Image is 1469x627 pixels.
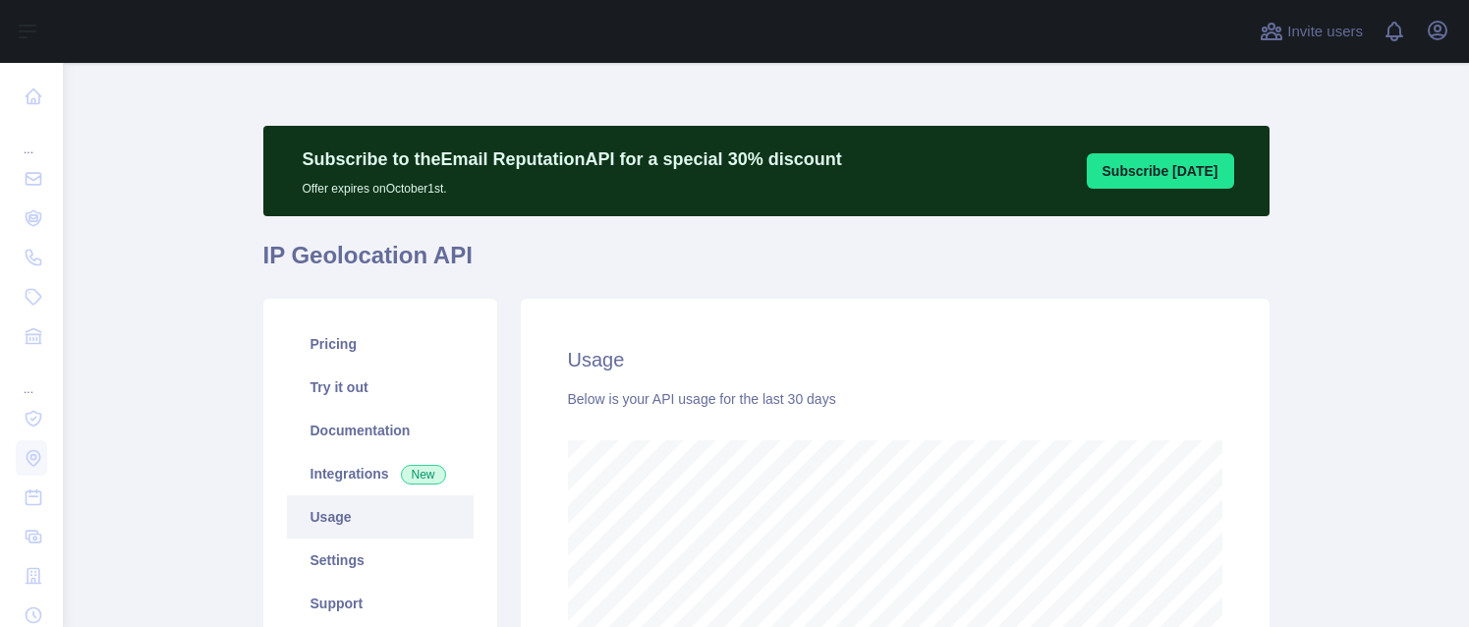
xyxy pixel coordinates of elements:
[1256,16,1367,47] button: Invite users
[287,409,474,452] a: Documentation
[568,389,1222,409] div: Below is your API usage for the last 30 days
[287,452,474,495] a: Integrations New
[16,358,47,397] div: ...
[263,240,1270,287] h1: IP Geolocation API
[303,173,842,197] p: Offer expires on October 1st.
[401,465,446,484] span: New
[568,346,1222,373] h2: Usage
[16,118,47,157] div: ...
[1087,153,1234,189] button: Subscribe [DATE]
[287,495,474,539] a: Usage
[287,322,474,366] a: Pricing
[287,366,474,409] a: Try it out
[287,539,474,582] a: Settings
[287,582,474,625] a: Support
[1287,21,1363,43] span: Invite users
[303,145,842,173] p: Subscribe to the Email Reputation API for a special 30 % discount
